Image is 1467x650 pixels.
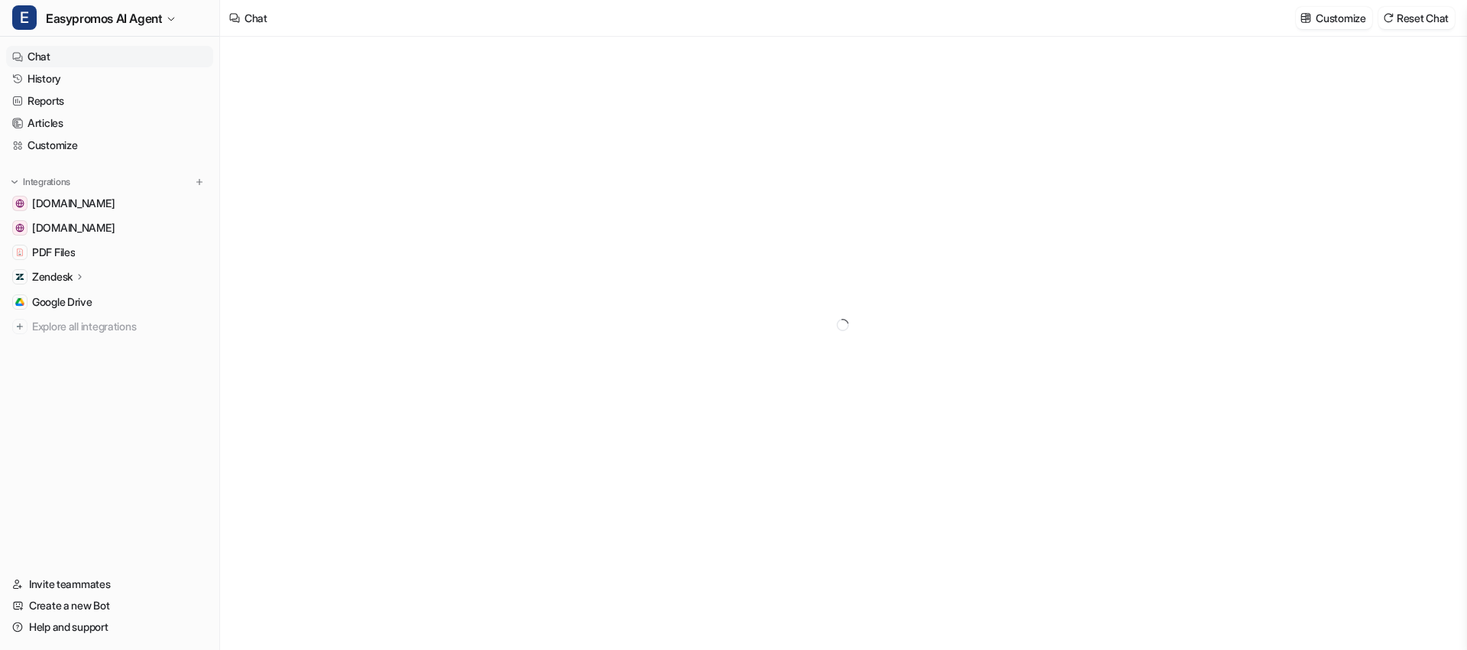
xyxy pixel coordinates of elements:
[15,223,24,232] img: easypromos-apiref.redoc.ly
[9,177,20,187] img: expand menu
[23,176,70,188] p: Integrations
[194,177,205,187] img: menu_add.svg
[15,297,24,307] img: Google Drive
[32,314,207,339] span: Explore all integrations
[32,196,115,211] span: [DOMAIN_NAME]
[6,135,213,156] a: Customize
[32,294,92,310] span: Google Drive
[6,595,213,616] a: Create a new Bot
[1296,7,1371,29] button: Customize
[6,217,213,239] a: easypromos-apiref.redoc.ly[DOMAIN_NAME]
[1316,10,1365,26] p: Customize
[6,112,213,134] a: Articles
[15,248,24,257] img: PDF Files
[6,68,213,89] a: History
[46,8,162,29] span: Easypromos AI Agent
[15,272,24,281] img: Zendesk
[12,5,37,30] span: E
[6,291,213,313] a: Google DriveGoogle Drive
[6,574,213,595] a: Invite teammates
[6,46,213,67] a: Chat
[15,199,24,208] img: www.easypromosapp.com
[6,616,213,638] a: Help and support
[244,10,267,26] div: Chat
[6,193,213,214] a: www.easypromosapp.com[DOMAIN_NAME]
[6,174,75,190] button: Integrations
[1300,12,1311,24] img: customize
[6,90,213,112] a: Reports
[32,269,73,284] p: Zendesk
[32,220,115,236] span: [DOMAIN_NAME]
[1378,7,1455,29] button: Reset Chat
[12,319,28,334] img: explore all integrations
[32,245,75,260] span: PDF Files
[6,316,213,337] a: Explore all integrations
[1383,12,1394,24] img: reset
[6,242,213,263] a: PDF FilesPDF Files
